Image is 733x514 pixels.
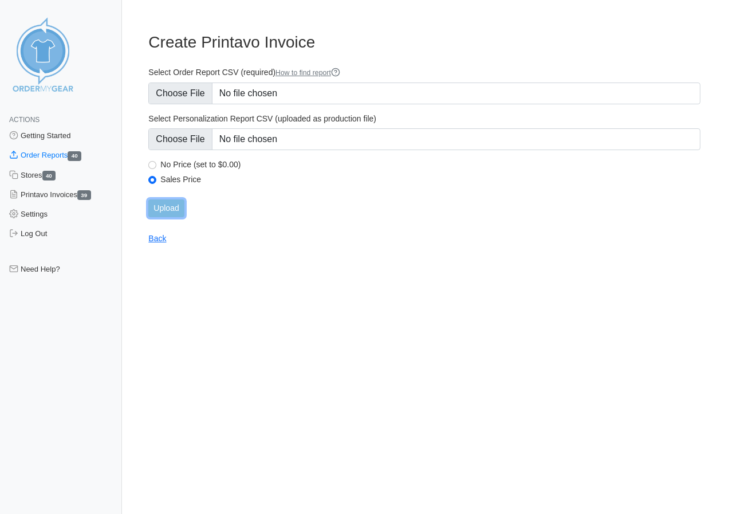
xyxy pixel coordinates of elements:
[148,234,166,243] a: Back
[148,113,700,124] label: Select Personalization Report CSV (uploaded as production file)
[148,33,700,52] h3: Create Printavo Invoice
[160,159,700,170] label: No Price (set to $0.00)
[9,116,40,124] span: Actions
[68,151,81,161] span: 40
[275,69,340,77] a: How to find report
[160,174,700,185] label: Sales Price
[148,67,700,78] label: Select Order Report CSV (required)
[77,190,91,200] span: 39
[148,199,184,217] input: Upload
[42,171,56,181] span: 40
